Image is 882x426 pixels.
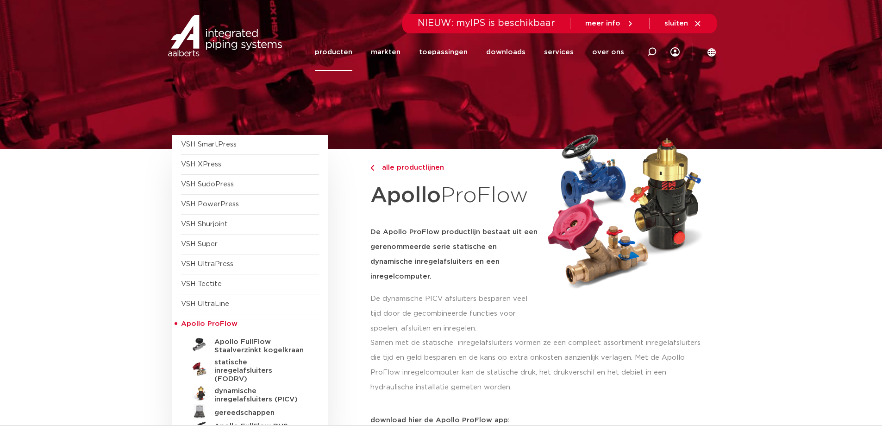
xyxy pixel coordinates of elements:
[181,161,221,168] a: VSH XPress
[214,409,306,417] h5: gereedschappen
[214,338,306,355] h5: Apollo FullFlow Staalverzinkt kogelkraan
[214,358,306,383] h5: statische inregelafsluiters (FODRV)
[181,201,239,208] a: VSH PowerPress
[371,33,400,71] a: markten
[181,355,319,383] a: statische inregelafsluiters (FODRV)
[664,19,702,28] a: sluiten
[181,334,319,355] a: Apollo FullFlow Staalverzinkt kogelkraan
[181,221,228,228] a: VSH Shurjoint
[419,33,468,71] a: toepassingen
[544,33,574,71] a: services
[370,178,538,214] h1: ProFlow
[418,19,555,28] span: NIEUW: myIPS is beschikbaar
[181,280,222,287] a: VSH Tectite
[181,261,233,267] a: VSH UltraPress
[181,320,238,327] span: Apollo ProFlow
[370,336,711,395] p: Samen met de statische inregelafsluiters vormen ze een compleet assortiment inregelafsluiters die...
[315,33,352,71] a: producten
[181,241,218,248] a: VSH Super
[370,292,538,336] p: De dynamische PICV afsluiters besparen veel tijd door de gecombineerde functies voor spoelen, afs...
[181,300,229,307] a: VSH UltraLine
[376,164,444,171] span: alle productlijnen
[592,33,624,71] a: over ons
[214,387,306,404] h5: dynamische inregelafsluiters (PICV)
[315,33,624,71] nav: Menu
[181,404,319,419] a: gereedschappen
[585,20,620,27] span: meer info
[370,417,711,424] p: download hier de Apollo ProFlow app:
[181,141,237,148] a: VSH SmartPress
[585,19,634,28] a: meer info
[370,225,538,284] h5: De Apollo ProFlow productlijn bestaat uit een gerenommeerde serie statische en dynamische inregel...
[181,383,319,404] a: dynamische inregelafsluiters (PICV)
[664,20,688,27] span: sluiten
[486,33,525,71] a: downloads
[670,33,680,71] div: my IPS
[370,185,441,206] strong: Apollo
[181,181,234,188] a: VSH SudoPress
[370,165,374,171] img: chevron-right.svg
[370,162,538,173] a: alle productlijnen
